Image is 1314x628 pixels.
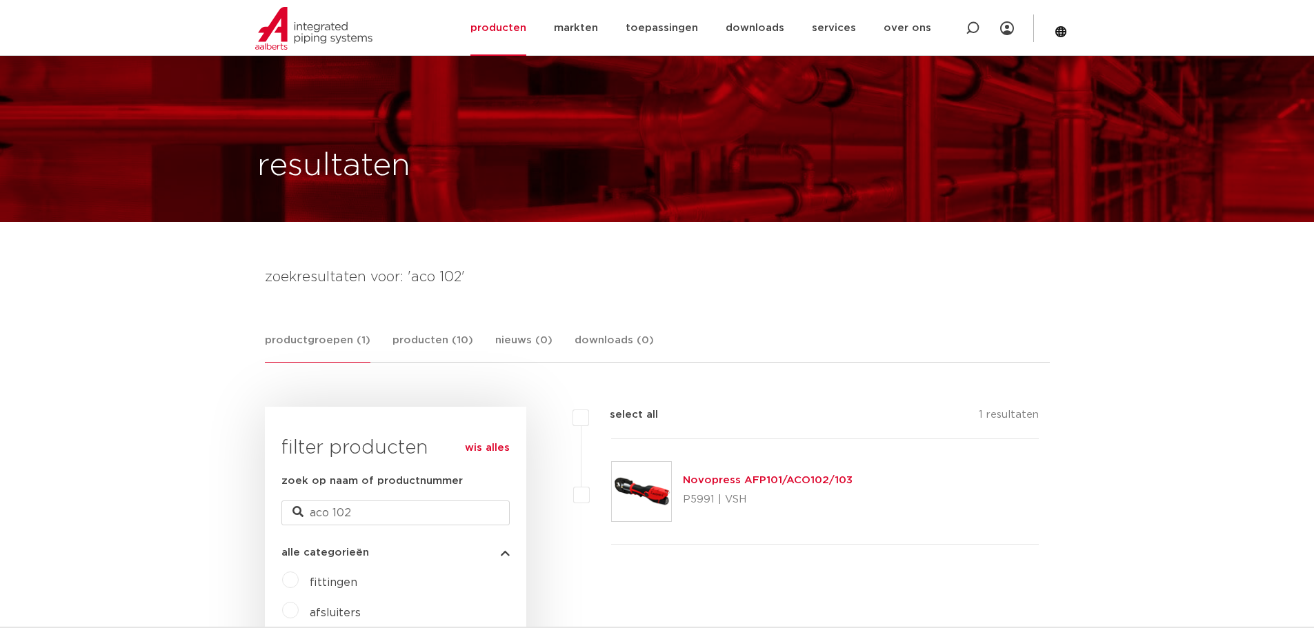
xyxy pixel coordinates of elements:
[589,407,658,423] label: select all
[683,489,853,511] p: P5991 | VSH
[257,144,410,188] h1: resultaten
[281,547,369,558] span: alle categorieën
[281,434,510,462] h3: filter producten
[265,266,1050,288] h4: zoekresultaten voor: 'aco 102'
[281,500,510,525] input: zoeken
[575,332,654,362] a: downloads (0)
[979,407,1039,428] p: 1 resultaten
[265,332,370,363] a: productgroepen (1)
[683,475,853,485] a: Novopress AFP101/ACO102/103
[465,440,510,456] a: wis alles
[310,607,361,618] a: afsluiters
[310,577,357,588] a: fittingen
[612,462,671,521] img: Thumbnail for Novopress AFP101/ACO102/103
[392,332,473,362] a: producten (10)
[495,332,553,362] a: nieuws (0)
[281,547,510,558] button: alle categorieën
[281,473,463,489] label: zoek op naam of productnummer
